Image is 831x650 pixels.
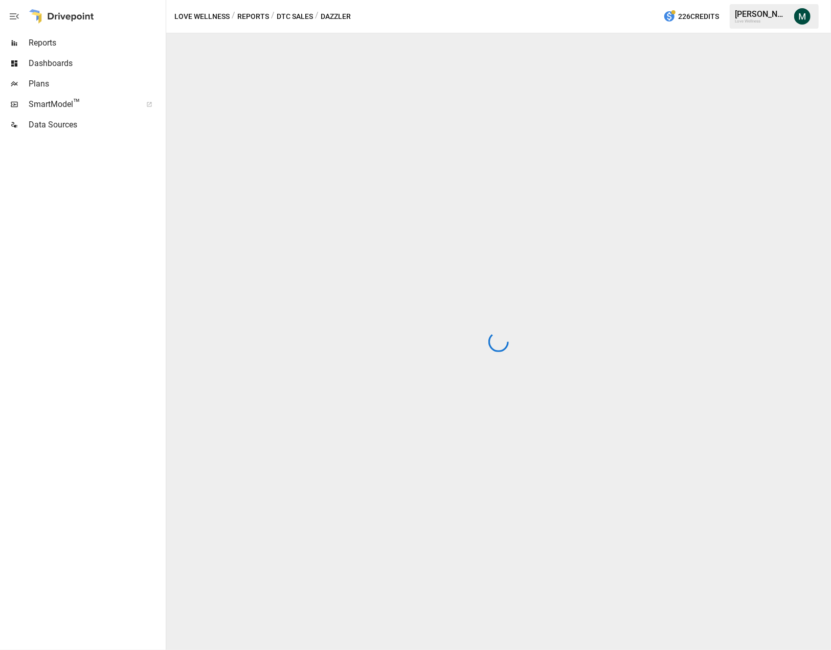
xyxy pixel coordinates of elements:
button: Michael Cormack [788,2,817,31]
button: DTC Sales [277,10,313,23]
div: / [315,10,319,23]
div: Love Wellness [735,19,788,24]
img: Michael Cormack [794,8,811,25]
span: Data Sources [29,119,164,131]
span: Dashboards [29,57,164,70]
span: 226 Credits [678,10,719,23]
span: Plans [29,78,164,90]
span: ™ [73,97,80,110]
span: SmartModel [29,98,135,111]
button: Love Wellness [174,10,230,23]
div: / [271,10,275,23]
button: 226Credits [659,7,723,26]
div: / [232,10,235,23]
span: Reports [29,37,164,49]
button: Reports [237,10,269,23]
div: [PERSON_NAME] [735,9,788,19]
